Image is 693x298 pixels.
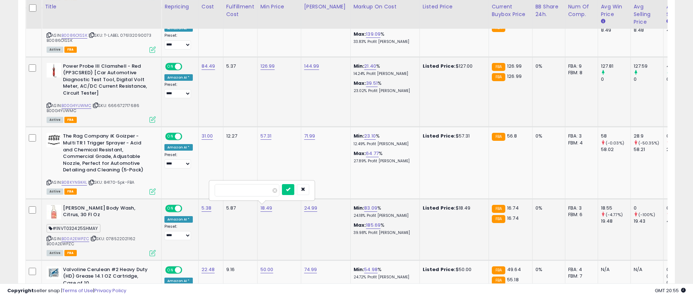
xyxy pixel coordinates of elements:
[45,3,158,11] div: Title
[354,230,414,235] p: 39.98% Profit [PERSON_NAME]
[535,3,562,18] div: BB Share 24h.
[47,266,61,279] img: 41PWKdHRx8S._SL40_.jpg
[423,266,483,273] div: $50.00
[634,146,663,153] div: 58.21
[166,63,175,69] span: ON
[63,133,151,175] b: The Rag Company iK Goizper - Multi TR 1 Trigger Sprayer - Acid and Chemical Resistant, Commercial...
[366,222,381,229] a: 185.69
[164,33,193,49] div: Preset:
[354,222,414,235] div: %
[354,266,365,273] b: Min:
[666,273,677,279] small: (0%)
[64,117,77,123] span: FBA
[64,47,77,53] span: FBA
[47,205,156,255] div: ASIN:
[568,63,592,69] div: FBA: 9
[606,140,624,146] small: (-0.03%)
[366,31,381,38] a: 139.09
[226,3,254,18] div: Fulfillment Cost
[304,63,319,70] a: 144.99
[226,133,252,139] div: 12.27
[304,3,347,11] div: [PERSON_NAME]
[47,117,63,123] span: All listings currently available for purchase on Amazon
[354,63,414,76] div: %
[568,3,595,18] div: Num of Comp.
[601,205,630,211] div: 18.55
[202,204,212,212] a: 5.38
[47,133,156,194] div: ASIN:
[601,146,630,153] div: 58.02
[634,63,663,69] div: 127.59
[601,218,630,225] div: 19.48
[423,204,456,211] b: Listed Price:
[63,63,151,99] b: Power Probe III Clamshell - Red (PP3CSRED) [Car Automotive Diagnostic Test Tool, Digital Volt Met...
[535,63,559,69] div: 0%
[423,63,456,69] b: Listed Price:
[364,63,376,70] a: 21.40
[181,205,193,211] span: OFF
[47,236,135,247] span: | SKU: 078522021162 B00A2EWPZC
[655,287,686,294] span: 2025-09-9 20:55 GMT
[354,3,417,11] div: Markup on Cost
[354,31,366,37] b: Max:
[354,266,414,280] div: %
[535,266,559,273] div: 0%
[260,63,275,70] a: 126.99
[634,3,660,26] div: Avg Selling Price
[568,133,592,139] div: FBA: 3
[61,179,87,186] a: B08KYN9K4L
[354,39,414,44] p: 33.83% Profit [PERSON_NAME]
[354,133,414,146] div: %
[423,63,483,69] div: $127.00
[304,204,318,212] a: 24.99
[354,31,414,44] div: %
[492,266,505,274] small: FBA
[47,47,63,53] span: All listings currently available for purchase on Amazon
[507,204,519,211] span: 16.74
[166,134,175,140] span: ON
[568,266,592,273] div: FBA: 4
[354,150,366,157] b: Max:
[423,266,456,273] b: Listed Price:
[634,27,663,33] div: 8.48
[164,74,193,81] div: Amazon AI *
[61,32,87,39] a: B0086O1SSK
[354,142,414,147] p: 12.49% Profit [PERSON_NAME]
[568,205,592,211] div: FBA: 3
[492,205,505,213] small: FBA
[164,224,193,241] div: Preset:
[166,205,175,211] span: ON
[61,103,91,109] a: B00G4YUWMC
[354,159,414,164] p: 27.89% Profit [PERSON_NAME]
[354,213,414,218] p: 24.18% Profit [PERSON_NAME]
[47,205,61,219] img: 41fiTKB2nSL._SL40_.jpg
[507,63,522,69] span: 126.99
[226,63,252,69] div: 5.37
[492,63,505,71] small: FBA
[260,132,272,140] a: 57.31
[7,287,34,294] strong: Copyright
[7,287,126,294] div: seller snap | |
[260,204,272,212] a: 18.49
[601,63,630,69] div: 127.81
[64,188,77,195] span: FBA
[423,205,483,211] div: $18.49
[181,134,193,140] span: OFF
[164,152,193,169] div: Preset:
[47,188,63,195] span: All listings currently available for purchase on Amazon
[354,80,414,94] div: %
[423,132,456,139] b: Listed Price:
[601,266,625,273] div: N/A
[47,224,100,233] span: #INVT032425SHMAY
[63,205,151,220] b: [PERSON_NAME] Body Wash, Citrus, 30 Fl Oz
[634,218,663,225] div: 19.43
[63,266,151,289] b: Valvoline Cerulean #2 Heavy Duty (HD) Grease 14.1 OZ Cartridge, Case of 10
[423,133,483,139] div: $57.31
[61,236,89,242] a: B00A2EWPZC
[666,3,693,18] div: Avg BB Share
[568,273,592,279] div: FBM: 7
[492,3,529,18] div: Current Buybox Price
[634,76,663,83] div: 0
[354,63,365,69] b: Min:
[634,266,658,273] div: N/A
